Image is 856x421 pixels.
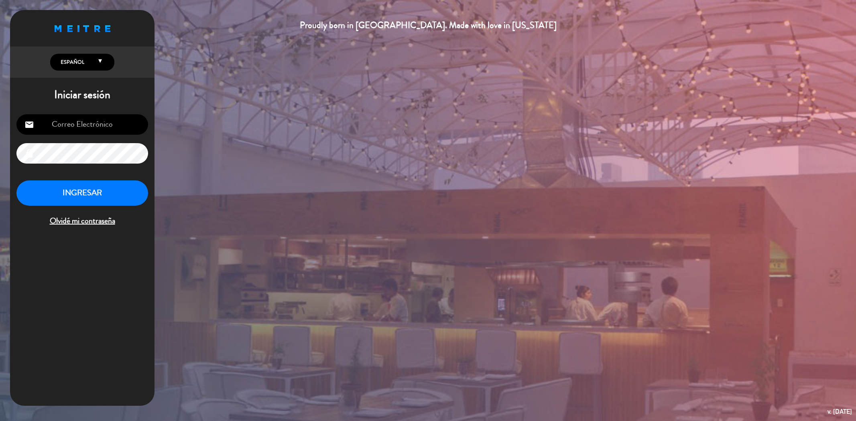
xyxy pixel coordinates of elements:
[828,406,852,417] div: v. [DATE]
[16,215,148,228] span: Olvidé mi contraseña
[59,58,84,66] span: Español
[10,88,155,102] h1: Iniciar sesión
[24,120,34,130] i: email
[24,149,34,158] i: lock
[16,180,148,206] button: INGRESAR
[16,114,148,135] input: Correo Electrónico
